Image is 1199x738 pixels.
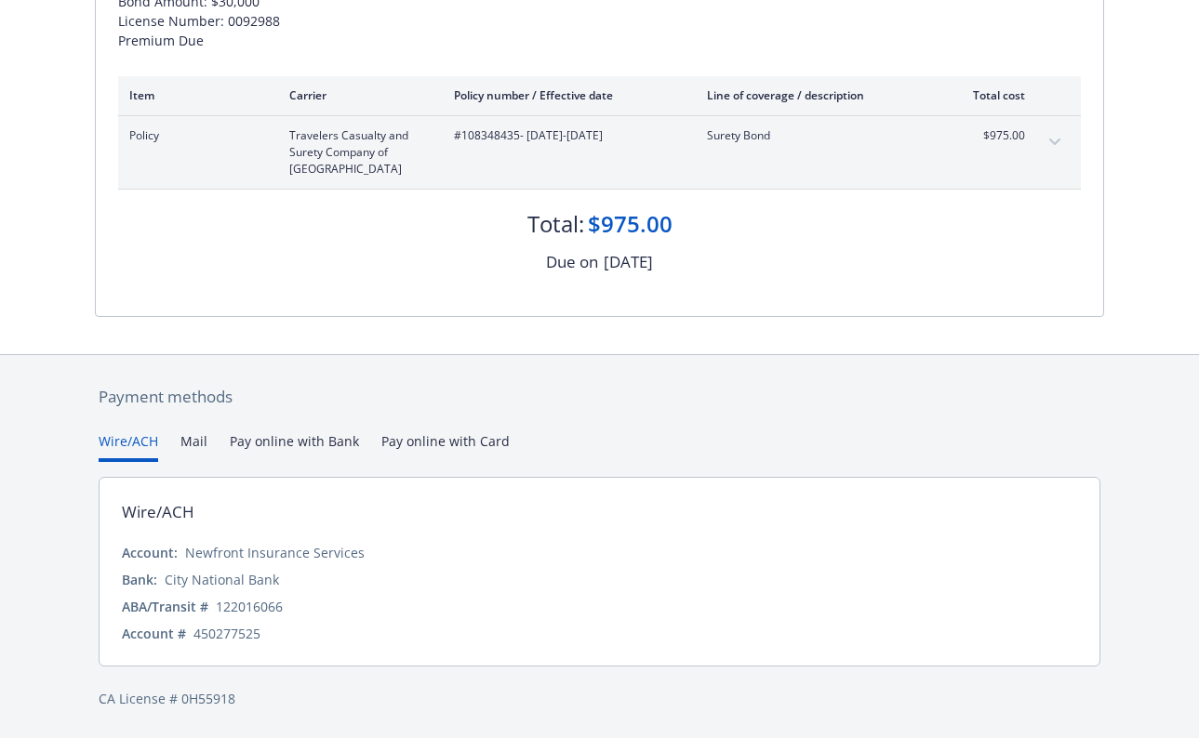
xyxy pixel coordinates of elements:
[381,431,510,462] button: Pay online with Card
[129,127,260,144] span: Policy
[707,87,926,103] div: Line of coverage / description
[99,431,158,462] button: Wire/ACH
[193,624,260,643] div: 450277525
[1040,127,1070,157] button: expand content
[955,127,1025,144] span: $975.00
[955,87,1025,103] div: Total cost
[454,127,677,144] span: #108348435 - [DATE]-[DATE]
[122,500,194,524] div: Wire/ACH
[289,87,424,103] div: Carrier
[118,116,1081,189] div: PolicyTravelers Casualty and Surety Company of [GEOGRAPHIC_DATA]#108348435- [DATE]-[DATE]Surety B...
[289,127,424,178] span: Travelers Casualty and Surety Company of [GEOGRAPHIC_DATA]
[122,624,186,643] div: Account #
[185,543,365,562] div: Newfront Insurance Services
[122,597,208,616] div: ABA/Transit #
[230,431,359,462] button: Pay online with Bank
[122,570,157,589] div: Bank:
[604,250,653,274] div: [DATE]
[454,87,677,103] div: Policy number / Effective date
[707,127,926,144] span: Surety Bond
[99,385,1100,409] div: Payment methods
[129,87,260,103] div: Item
[588,208,673,240] div: $975.00
[180,431,207,462] button: Mail
[527,208,584,240] div: Total:
[165,570,279,589] div: City National Bank
[216,597,283,616] div: 122016066
[546,250,598,274] div: Due on
[122,543,178,562] div: Account:
[99,689,1100,708] div: CA License # 0H55918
